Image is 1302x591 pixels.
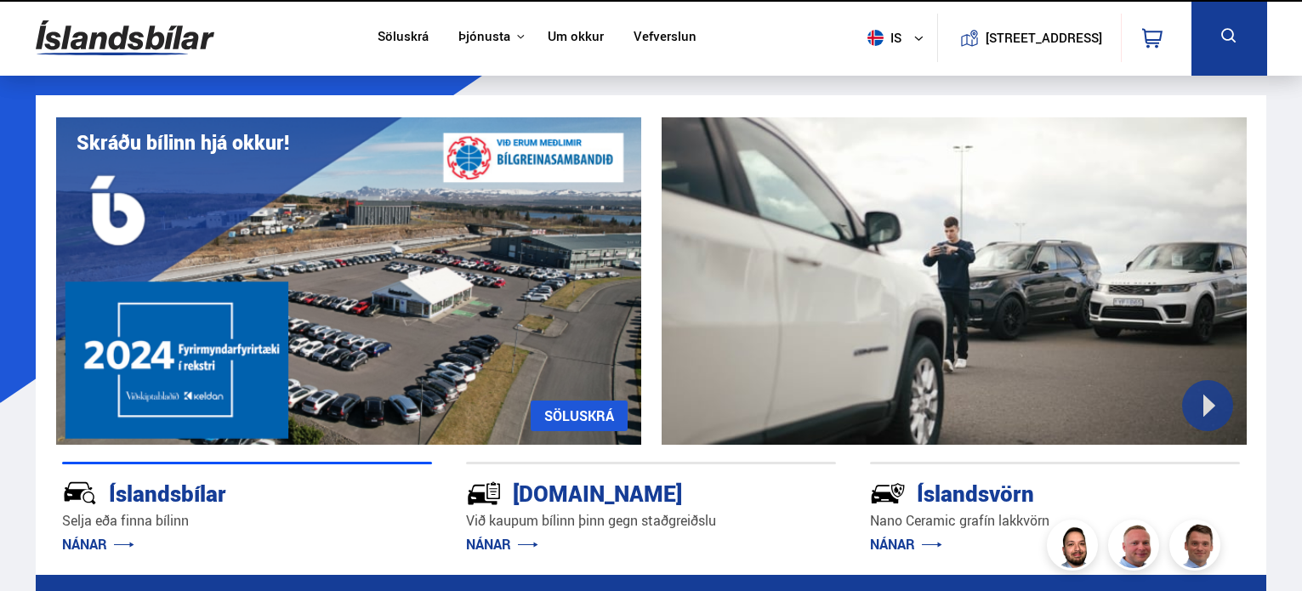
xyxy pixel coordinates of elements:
button: Þjónusta [458,29,510,45]
p: Við kaupum bílinn þinn gegn staðgreiðslu [466,511,836,531]
img: nhp88E3Fdnt1Opn2.png [1049,522,1100,573]
img: G0Ugv5HjCgRt.svg [36,10,214,65]
div: [DOMAIN_NAME] [466,477,776,507]
button: [STREET_ADDRESS] [992,31,1096,45]
img: JRvxyua_JYH6wB4c.svg [62,475,98,511]
button: is [861,13,937,63]
a: Um okkur [548,29,604,47]
a: Vefverslun [634,29,696,47]
p: Nano Ceramic grafín lakkvörn [870,511,1240,531]
a: NÁNAR [870,535,942,554]
img: eKx6w-_Home_640_.png [56,117,641,445]
img: tr5P-W3DuiFaO7aO.svg [466,475,502,511]
img: svg+xml;base64,PHN2ZyB4bWxucz0iaHR0cDovL3d3dy53My5vcmcvMjAwMC9zdmciIHdpZHRoPSI1MTIiIGhlaWdodD0iNT... [867,30,884,46]
a: NÁNAR [62,535,134,554]
div: Íslandsbílar [62,477,372,507]
a: [STREET_ADDRESS] [947,14,1112,62]
span: is [861,30,903,46]
img: FbJEzSuNWCJXmdc-.webp [1172,522,1223,573]
a: SÖLUSKRÁ [531,401,628,431]
img: siFngHWaQ9KaOqBr.png [1111,522,1162,573]
h1: Skráðu bílinn hjá okkur! [77,131,289,154]
img: -Svtn6bYgwAsiwNX.svg [870,475,906,511]
a: Söluskrá [378,29,429,47]
p: Selja eða finna bílinn [62,511,432,531]
div: Íslandsvörn [870,477,1180,507]
a: NÁNAR [466,535,538,554]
